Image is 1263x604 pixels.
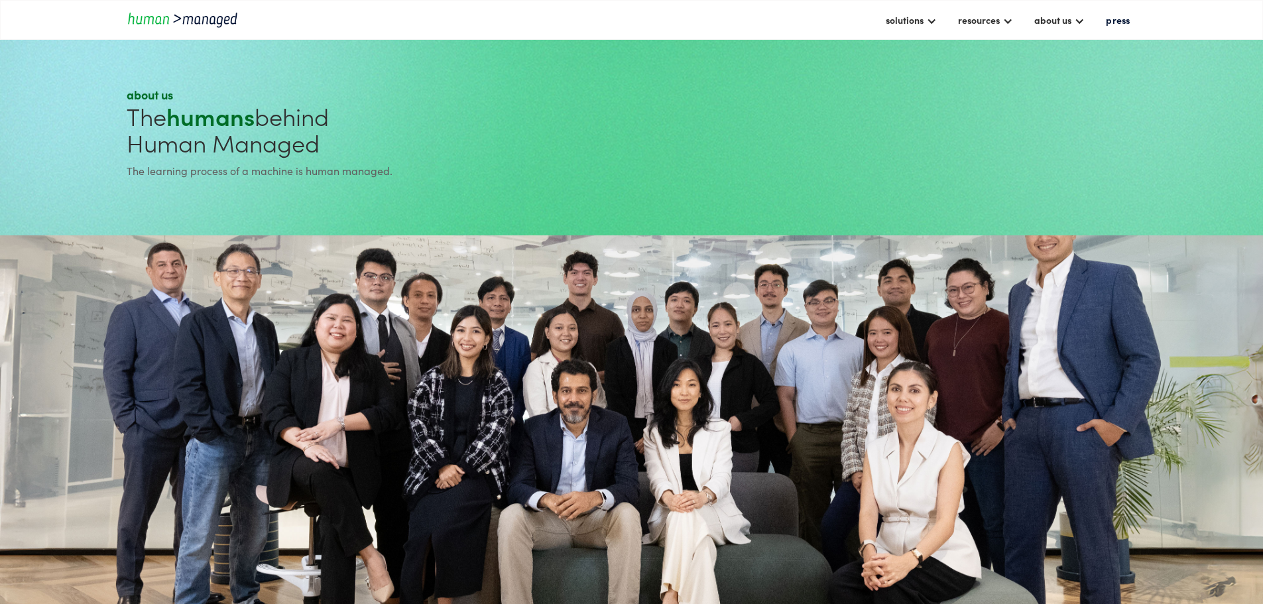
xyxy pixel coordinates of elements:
div: solutions [879,9,943,31]
div: about us [1028,9,1091,31]
a: press [1099,9,1136,31]
a: home [127,11,246,29]
div: The learning process of a machine is human managed. [127,162,627,178]
div: resources [958,12,1000,28]
div: solutions [886,12,924,28]
strong: humans [166,99,255,133]
h1: The behind Human Managed [127,103,627,156]
div: about us [1034,12,1071,28]
div: about us [127,87,627,103]
div: resources [951,9,1020,31]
